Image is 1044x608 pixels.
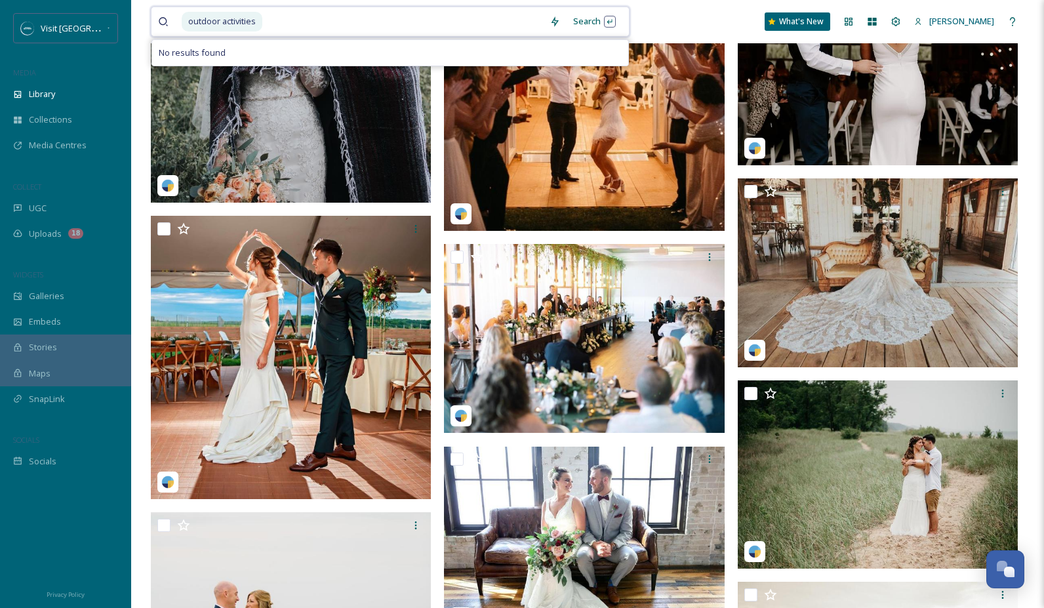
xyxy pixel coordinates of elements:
span: Visit [GEOGRAPHIC_DATA][US_STATE] [41,22,187,34]
span: Socials [29,455,56,468]
span: SnapLink [29,393,65,405]
span: outdoor activities [182,12,262,31]
span: No results found [159,47,226,59]
span: MEDIA [13,68,36,77]
span: UGC [29,202,47,214]
img: riverstjoe_17994065839980707.jpg [151,216,434,499]
a: Privacy Policy [47,586,85,601]
span: COLLECT [13,182,41,192]
img: mskellycool_95189640-6fb1-b48b-55f9-50c9a3a1454b.jpg [738,380,1021,569]
span: WIDGETS [13,270,43,279]
a: What's New [765,12,830,31]
div: Search [567,9,622,34]
img: snapsea-logo.png [454,207,468,220]
span: Collections [29,113,72,126]
img: snapsea-logo.png [454,409,468,422]
img: snapsea-logo.png [748,344,761,357]
button: Open Chat [986,550,1024,588]
span: Stories [29,341,57,354]
span: Uploads [29,228,62,240]
span: Maps [29,367,50,380]
span: SOCIALS [13,435,39,445]
img: snapsea-logo.png [748,545,761,558]
img: snapsea-logo.png [161,179,174,192]
a: [PERSON_NAME] [908,9,1001,34]
img: theinnatharborshores_de56b3c9-bf09-05ee-d59e-5103396f4e25.jpg [444,244,727,433]
img: marionmagnoliafarms_17953303004521806.jpg [738,178,1021,367]
span: Embeds [29,315,61,328]
span: Media Centres [29,139,87,152]
img: snapsea-logo.png [161,476,174,489]
span: Privacy Policy [47,590,85,599]
span: [PERSON_NAME] [929,15,994,27]
img: SM%20Social%20Profile.png [21,22,34,35]
div: 18 [68,228,83,239]
img: snapsea-logo.png [748,142,761,155]
span: Library [29,88,55,100]
span: Galleries [29,290,64,302]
